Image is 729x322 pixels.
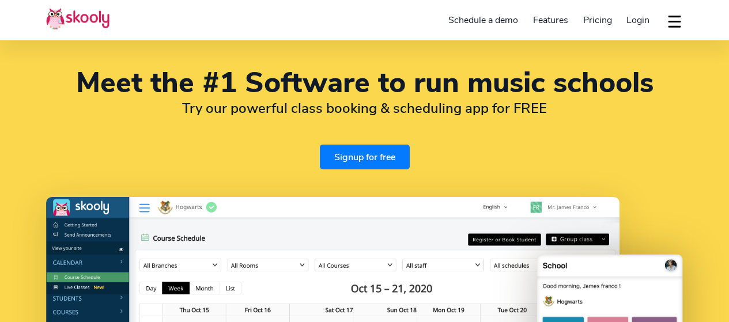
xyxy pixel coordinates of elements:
[46,7,109,30] img: Skooly
[441,11,526,29] a: Schedule a demo
[526,11,576,29] a: Features
[320,145,410,169] a: Signup for free
[576,11,620,29] a: Pricing
[46,69,683,97] h1: Meet the #1 Software to run music schools
[583,14,612,26] span: Pricing
[46,100,683,117] h2: Try our powerful class booking & scheduling app for FREE
[626,14,649,26] span: Login
[619,11,657,29] a: Login
[666,8,683,35] button: dropdown menu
